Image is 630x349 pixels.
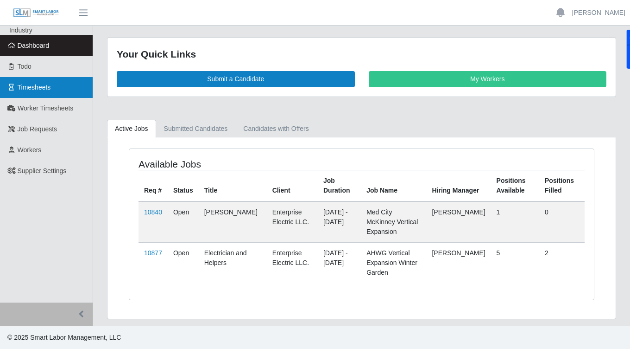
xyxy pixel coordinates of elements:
[361,242,426,283] td: AHWG Vertical Expansion Winter Garden
[361,170,426,201] th: Job Name
[18,167,67,174] span: Supplier Settings
[267,170,318,201] th: Client
[168,242,199,283] td: Open
[539,201,585,243] td: 0
[491,242,539,283] td: 5
[318,170,361,201] th: Job Duration
[361,201,426,243] td: Med City McKinney Vertical Expansion
[267,242,318,283] td: Enterprise Electric LLC.
[18,63,31,70] span: Todo
[18,125,57,133] span: Job Requests
[139,170,168,201] th: Req #
[18,42,50,49] span: Dashboard
[199,170,267,201] th: Title
[539,170,585,201] th: Positions Filled
[491,170,539,201] th: Positions Available
[13,8,59,18] img: SLM Logo
[267,201,318,243] td: Enterprise Electric LLC.
[18,146,42,154] span: Workers
[9,26,32,34] span: Industry
[107,120,156,138] a: Active Jobs
[144,208,162,216] a: 10840
[539,242,585,283] td: 2
[491,201,539,243] td: 1
[199,242,267,283] td: Electrician and Helpers
[572,8,625,18] a: [PERSON_NAME]
[168,201,199,243] td: Open
[18,84,51,91] span: Timesheets
[156,120,236,138] a: Submitted Candidates
[7,334,121,341] span: © 2025 Smart Labor Management, LLC
[117,47,606,62] div: Your Quick Links
[426,201,491,243] td: [PERSON_NAME]
[426,242,491,283] td: [PERSON_NAME]
[318,242,361,283] td: [DATE] - [DATE]
[117,71,355,87] a: Submit a Candidate
[168,170,199,201] th: Status
[318,201,361,243] td: [DATE] - [DATE]
[426,170,491,201] th: Hiring Manager
[144,249,162,257] a: 10877
[199,201,267,243] td: [PERSON_NAME]
[235,120,316,138] a: Candidates with Offers
[139,158,316,170] h4: Available Jobs
[18,104,73,112] span: Worker Timesheets
[369,71,607,87] a: My Workers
